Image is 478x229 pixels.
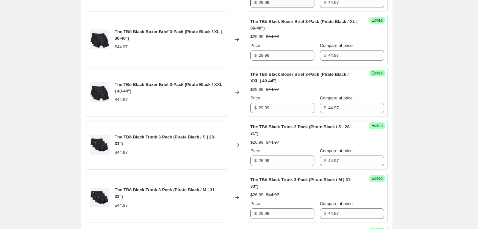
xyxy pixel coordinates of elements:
div: $29.99 [250,86,263,93]
div: $44.97 [115,149,128,156]
span: $ [254,158,257,163]
img: TheTBoTrunk3Pack-Black_80x.jpg [90,135,109,155]
div: $26.99 [250,192,263,198]
img: TheTBoTrunk3Pack-Black_80x.jpg [90,188,109,207]
div: $44.97 [115,202,128,209]
img: TheTBoBoxerBrief3pack-Black_80x.png [90,30,109,49]
div: $26.99 [250,139,263,146]
span: The TBô Black Trunk 3-Pack (Pirate Black / S | 28-31″) [115,135,215,146]
span: $ [324,53,326,58]
span: Compare at price [320,43,353,48]
span: $ [324,105,326,110]
div: $44.97 [115,44,128,50]
strike: $44.97 [266,33,279,40]
span: Edited [372,123,383,128]
span: The TBô Black Boxer Brief 3-Pack (Pirate Black / XXL | 40-44") [250,72,349,83]
div: $29.99 [250,33,263,40]
strike: $44.97 [266,192,279,198]
span: Compare at price [320,201,353,206]
span: Edited [372,18,383,23]
span: Price [250,201,260,206]
span: $ [324,158,326,163]
span: The TBô Black Boxer Brief 3-Pack (Pirate Black / XXL | 40-44") [115,82,222,94]
img: TheTBoBoxerBrief3pack-Black_80x.png [90,82,109,102]
div: $44.97 [115,96,128,103]
span: $ [254,53,257,58]
span: The TBô Black Trunk 3-Pack (Pirate Black / M | 31-33″) [250,177,352,189]
span: The TBô Black Boxer Brief 3-Pack (Pirate Black / XL | 36-40″) [250,19,357,31]
span: Price [250,43,260,48]
span: Compare at price [320,148,353,153]
span: Edited [372,71,383,76]
span: $ [254,211,257,216]
span: Price [250,148,260,153]
span: Edited [372,176,383,181]
span: The TBô Black Trunk 3-Pack (Pirate Black / S | 28-31″) [250,124,351,136]
strike: $44.97 [266,139,279,146]
span: $ [324,211,326,216]
span: Compare at price [320,95,353,100]
span: The TBô Black Trunk 3-Pack (Pirate Black / M | 31-33″) [115,187,216,199]
span: Price [250,95,260,100]
strike: $44.97 [266,86,279,93]
span: The TBô Black Boxer Brief 3-Pack (Pirate Black / XL | 36-40″) [115,29,222,41]
span: $ [254,105,257,110]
